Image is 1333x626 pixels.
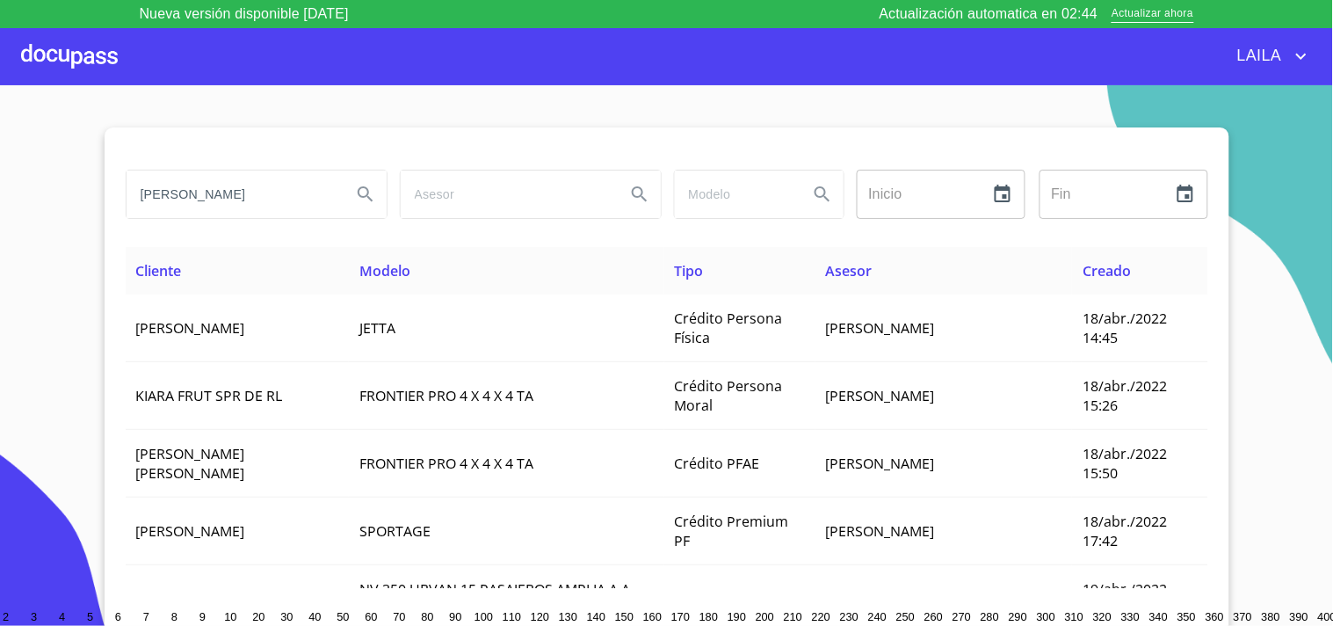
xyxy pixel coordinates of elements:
span: 320 [1093,610,1112,623]
span: 7 [143,610,149,623]
button: account of current user [1224,42,1312,70]
p: Nueva versión disponible [DATE] [140,4,349,25]
button: Search [801,173,844,215]
span: 70 [393,610,405,623]
span: 120 [531,610,549,623]
span: Tipo [675,261,704,280]
span: FRONTIER PRO 4 X 4 X 4 TA [359,454,533,473]
span: Cliente [136,261,182,280]
span: 250 [896,610,915,623]
span: JETTA [359,318,395,338]
span: 380 [1262,610,1280,623]
span: 370 [1234,610,1252,623]
span: [PERSON_NAME] [PERSON_NAME] [136,444,245,483]
span: 270 [953,610,971,623]
span: 300 [1037,610,1055,623]
span: 18/abr./2022 14:45 [1083,309,1167,347]
span: 220 [812,610,830,623]
span: 8 [171,610,177,623]
span: 80 [421,610,433,623]
span: 50 [337,610,349,623]
span: Crédito Persona Física [675,309,783,347]
span: 60 [365,610,377,623]
span: Modelo [359,261,410,280]
p: Actualización automatica en 02:44 [880,4,1098,25]
span: 330 [1121,610,1140,623]
span: 140 [587,610,605,623]
span: 6 [115,610,121,623]
span: 3 [31,610,37,623]
span: LAILA [1224,42,1291,70]
span: Creado [1083,261,1131,280]
span: 110 [503,610,521,623]
span: 240 [868,610,887,623]
span: 40 [308,610,321,623]
span: 260 [924,610,943,623]
span: Asesor [826,261,873,280]
span: 18/abr./2022 17:42 [1083,512,1167,550]
span: [PERSON_NAME] [826,454,935,473]
span: 130 [559,610,577,623]
span: 30 [280,610,293,623]
span: 150 [615,610,634,623]
span: 19/abr./2022 13:20 [1083,579,1167,618]
span: Crédito Premium PF [675,512,789,550]
button: Search [619,173,661,215]
input: search [401,171,612,218]
span: 90 [449,610,461,623]
input: search [127,171,337,218]
span: 290 [1009,610,1027,623]
span: 100 [475,610,493,623]
span: [PERSON_NAME] [136,521,245,541]
span: 5 [87,610,93,623]
span: SPORTAGE [359,521,431,541]
span: 20 [252,610,264,623]
span: Crédito PFAE [675,454,760,473]
span: 350 [1177,610,1196,623]
span: [PERSON_NAME] [826,318,935,338]
span: 10 [224,610,236,623]
span: 360 [1206,610,1224,623]
span: 200 [756,610,774,623]
span: 160 [643,610,662,623]
span: [PERSON_NAME] [826,386,935,405]
span: 2 [3,610,9,623]
span: NV 350 URVAN 15 PASAJEROS AMPLIA A A PAQ SEG T M [359,579,630,618]
span: 18/abr./2022 15:26 [1083,376,1167,415]
span: Actualizar ahora [1112,5,1193,24]
span: 210 [784,610,802,623]
button: Search [344,173,387,215]
span: Crédito Persona Moral [675,376,783,415]
span: 180 [699,610,718,623]
span: 230 [840,610,858,623]
span: 190 [728,610,746,623]
span: FRONTIER PRO 4 X 4 X 4 TA [359,386,533,405]
span: 310 [1065,610,1083,623]
input: search [675,171,794,218]
span: 280 [981,610,999,623]
span: [PERSON_NAME] [136,318,245,338]
span: 390 [1290,610,1308,623]
span: 170 [671,610,690,623]
span: [PERSON_NAME] [826,521,935,541]
span: 18/abr./2022 15:50 [1083,444,1167,483]
span: 4 [59,610,65,623]
span: 340 [1149,610,1168,623]
span: 9 [199,610,206,623]
span: KIARA FRUT SPR DE RL [136,386,283,405]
